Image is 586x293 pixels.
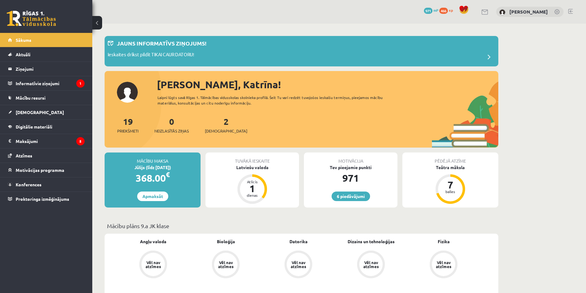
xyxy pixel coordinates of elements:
p: Jauns informatīvs ziņojums! [117,39,206,47]
div: balles [441,190,460,193]
a: 2[DEMOGRAPHIC_DATA] [205,116,247,134]
a: Vēl nav atzīmes [262,251,335,279]
a: 0Neizlasītās ziņas [154,116,189,134]
a: Latviešu valoda Atlicis 1 dienas [205,164,299,205]
a: Digitālie materiāli [8,120,85,134]
a: Atzīmes [8,148,85,163]
a: Fizika [438,238,450,245]
span: mP [433,8,438,13]
a: Vēl nav atzīmes [189,251,262,279]
a: Informatīvie ziņojumi1 [8,76,85,90]
a: Bioloģija [217,238,235,245]
span: Neizlasītās ziņas [154,128,189,134]
div: Motivācija [304,152,397,164]
p: Mācību plāns 9.a JK klase [107,222,496,230]
div: Latviešu valoda [205,164,299,171]
span: Aktuāli [16,52,30,57]
div: Vēl nav atzīmes [217,260,234,268]
a: 19Priekšmeti [117,116,138,134]
div: Vēl nav atzīmes [435,260,452,268]
div: Jūlijs (līdz [DATE]) [105,164,201,171]
a: Vēl nav atzīmes [407,251,480,279]
a: Vēl nav atzīmes [335,251,407,279]
span: Mācību resursi [16,95,46,101]
span: Atzīmes [16,153,32,158]
a: Aktuāli [8,47,85,61]
span: 466 [439,8,448,14]
a: Ziņojumi [8,62,85,76]
a: Dizains un tehnoloģijas [348,238,395,245]
a: Vēl nav atzīmes [117,251,189,279]
div: Pēdējā atzīme [402,152,498,164]
a: Rīgas 1. Tālmācības vidusskola [7,11,56,26]
span: [DEMOGRAPHIC_DATA] [205,128,247,134]
div: Laipni lūgts savā Rīgas 1. Tālmācības vidusskolas skolnieka profilā. Šeit Tu vari redzēt tuvojošo... [157,95,394,106]
span: Sākums [16,37,31,43]
i: 5 [76,137,85,145]
div: 1 [243,184,261,193]
div: Tev pieejamie punkti [304,164,397,171]
div: dienas [243,193,261,197]
a: 466 xp [439,8,456,13]
legend: Maksājumi [16,134,85,148]
div: Vēl nav atzīmes [290,260,307,268]
span: € [166,170,170,179]
div: Vēl nav atzīmes [145,260,162,268]
legend: Informatīvie ziņojumi [16,76,85,90]
div: Teātra māksla [402,164,498,171]
span: Motivācijas programma [16,167,64,173]
a: Mācību resursi [8,91,85,105]
a: Angļu valoda [140,238,166,245]
span: Proktoringa izmēģinājums [16,196,69,202]
i: 1 [76,79,85,88]
span: xp [449,8,453,13]
div: 368.00 [105,171,201,185]
div: 7 [441,180,460,190]
a: Jauns informatīvs ziņojums! Ieskaites drīkst pildīt TIKAI CAUR DATORU! [108,39,495,63]
img: Katrīna Dargēviča [499,9,505,15]
a: Motivācijas programma [8,163,85,177]
a: Konferences [8,177,85,192]
span: Digitālie materiāli [16,124,52,129]
div: [PERSON_NAME], Katrīna! [157,77,498,92]
a: 971 mP [424,8,438,13]
div: Atlicis [243,180,261,184]
span: [DEMOGRAPHIC_DATA] [16,109,64,115]
a: Datorika [289,238,308,245]
div: Mācību maksa [105,152,201,164]
a: Proktoringa izmēģinājums [8,192,85,206]
div: Vēl nav atzīmes [362,260,380,268]
a: 6 piedāvājumi [332,192,370,201]
a: Teātra māksla 7 balles [402,164,498,205]
div: 971 [304,171,397,185]
p: Ieskaites drīkst pildīt TIKAI CAUR DATORU! [108,51,194,60]
div: Tuvākā ieskaite [205,152,299,164]
span: Konferences [16,182,42,187]
span: 971 [424,8,433,14]
a: Sākums [8,33,85,47]
legend: Ziņojumi [16,62,85,76]
span: Priekšmeti [117,128,138,134]
a: Apmaksāt [137,192,168,201]
a: Maksājumi5 [8,134,85,148]
a: [PERSON_NAME] [509,9,548,15]
a: [DEMOGRAPHIC_DATA] [8,105,85,119]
